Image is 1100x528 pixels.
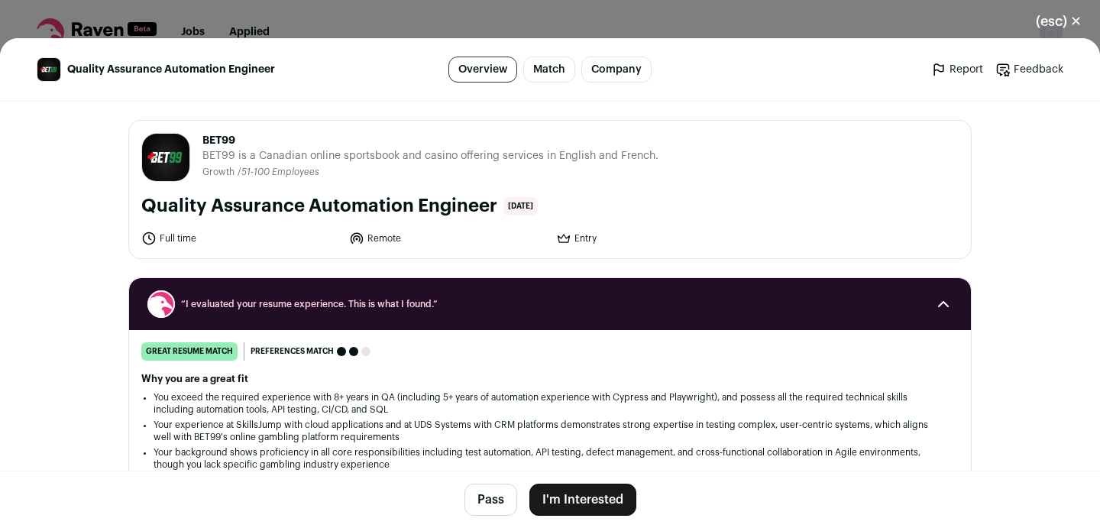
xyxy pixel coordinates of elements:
[241,167,319,177] span: 51-100 Employees
[523,57,575,83] a: Match
[141,373,959,385] h2: Why you are a great fit
[141,194,497,219] h1: Quality Assurance Automation Engineer
[154,419,946,443] li: Your experience at SkillsJump with cloud applications and at UDS Systems with CRM platforms demon...
[581,57,652,83] a: Company
[202,167,238,178] li: Growth
[349,231,548,246] li: Remote
[931,62,983,77] a: Report
[67,62,275,77] span: Quality Assurance Automation Engineer
[529,484,636,516] button: I'm Interested
[154,446,946,471] li: Your background shows proficiency in all core responsibilities including test automation, API tes...
[37,58,60,81] img: 4331ecb7ea4a45056798e166e8c20359158c42f47d48732a629895a68673407e.jpg
[464,484,517,516] button: Pass
[503,197,538,215] span: [DATE]
[154,391,946,416] li: You exceed the required experience with 8+ years in QA (including 5+ years of automation experien...
[202,148,658,164] span: BET99 is a Canadian online sportsbook and casino offering services in English and French.
[142,134,189,181] img: 4331ecb7ea4a45056798e166e8c20359158c42f47d48732a629895a68673407e.jpg
[448,57,517,83] a: Overview
[556,231,755,246] li: Entry
[141,342,238,361] div: great resume match
[202,133,658,148] span: BET99
[995,62,1063,77] a: Feedback
[141,231,340,246] li: Full time
[238,167,319,178] li: /
[181,298,919,310] span: “I evaluated your resume experience. This is what I found.”
[251,344,334,359] span: Preferences match
[1017,5,1100,38] button: Close modal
